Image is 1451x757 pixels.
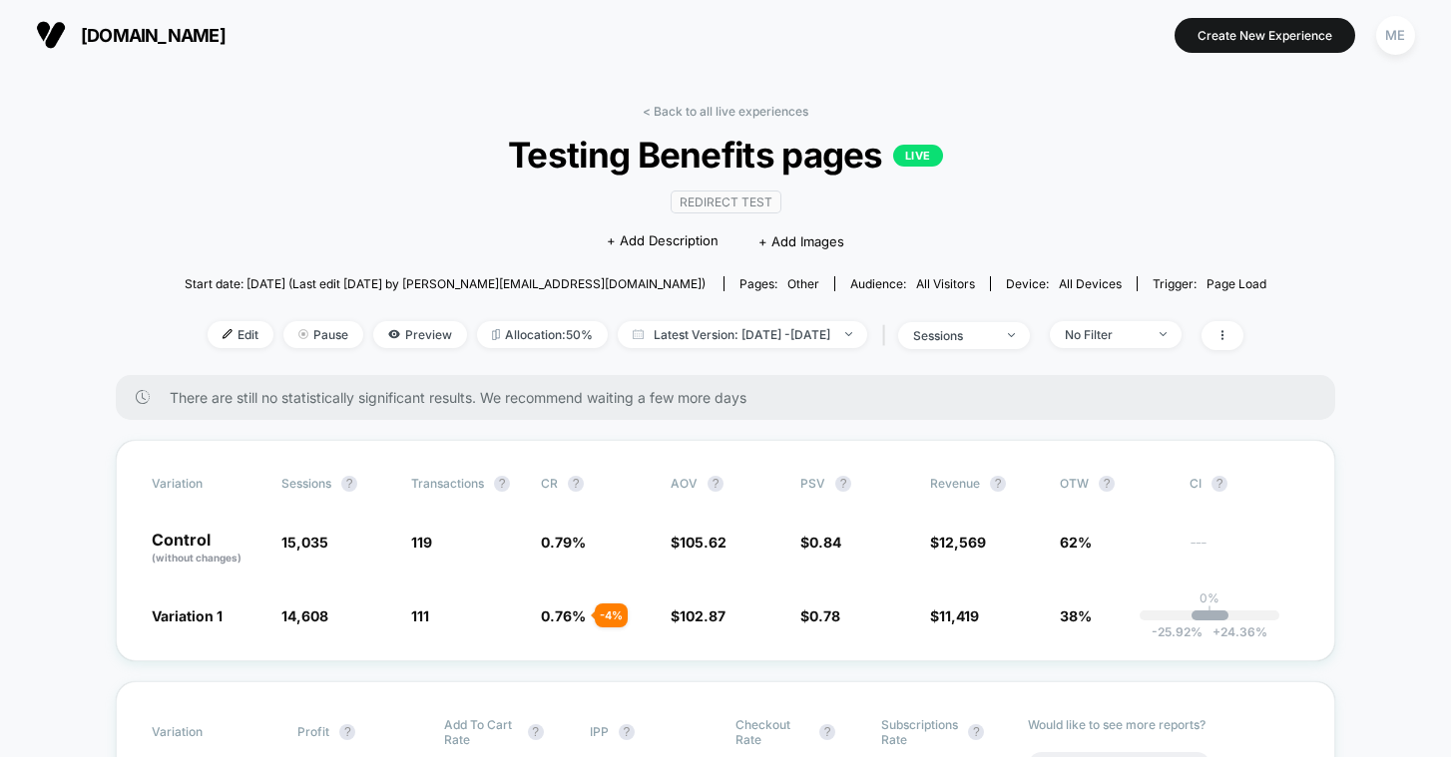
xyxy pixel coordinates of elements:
span: PSV [800,476,825,491]
p: LIVE [893,145,943,167]
div: - 4 % [595,603,628,627]
span: 15,035 [281,534,328,551]
span: $ [671,607,725,624]
button: ? [1211,476,1227,492]
img: edit [223,329,233,339]
span: 14,608 [281,607,328,624]
p: Control [152,532,261,566]
button: ? [708,476,724,492]
span: Sessions [281,476,331,491]
span: --- [1190,537,1299,566]
span: Variation [152,476,261,492]
span: 111 [411,607,429,624]
button: ? [341,476,357,492]
span: Latest Version: [DATE] - [DATE] [618,321,867,348]
span: 38% [1060,607,1092,624]
div: No Filter [1065,327,1145,342]
button: Create New Experience [1175,18,1355,53]
button: ? [819,724,835,740]
span: 62% [1060,534,1092,551]
span: Page Load [1207,276,1266,291]
span: all devices [1059,276,1122,291]
button: ? [619,724,635,740]
span: [DOMAIN_NAME] [81,25,226,46]
img: end [298,329,308,339]
img: end [1160,332,1167,336]
span: Subscriptions Rate [881,717,958,747]
button: ? [494,476,510,492]
span: Variation 1 [152,607,223,624]
button: ? [568,476,584,492]
button: ? [1099,476,1115,492]
span: Add To Cart Rate [444,717,518,747]
img: rebalance [492,329,500,340]
span: AOV [671,476,698,491]
span: Redirect Test [671,190,781,213]
span: -25.92 % [1152,624,1203,639]
span: Revenue [930,476,980,491]
span: All Visitors [916,276,975,291]
a: < Back to all live experiences [643,104,808,119]
p: | [1208,605,1211,620]
span: Preview [373,321,467,348]
span: 105.62 [680,534,726,551]
span: 11,419 [939,607,979,624]
span: $ [671,534,726,551]
span: Start date: [DATE] (Last edit [DATE] by [PERSON_NAME][EMAIL_ADDRESS][DOMAIN_NAME]) [185,276,706,291]
span: $ [930,607,979,624]
button: ? [528,724,544,740]
span: 102.87 [680,607,725,624]
img: end [845,332,852,336]
span: $ [800,534,841,551]
span: There are still no statistically significant results. We recommend waiting a few more days [170,389,1295,406]
span: Testing Benefits pages [239,134,1211,176]
span: CR [541,476,558,491]
img: end [1008,333,1015,337]
div: sessions [913,328,993,343]
span: $ [800,607,840,624]
button: [DOMAIN_NAME] [30,19,232,51]
span: other [787,276,819,291]
span: 0.78 [809,607,840,624]
span: IPP [590,724,609,739]
span: Transactions [411,476,484,491]
div: Pages: [739,276,819,291]
span: Profit [297,724,329,739]
span: Device: [990,276,1137,291]
button: ME [1370,15,1421,56]
span: + [1212,624,1220,639]
span: | [877,321,898,350]
span: 119 [411,534,432,551]
span: 0.84 [809,534,841,551]
span: Edit [208,321,273,348]
div: Audience: [850,276,975,291]
img: Visually logo [36,20,66,50]
button: ? [339,724,355,740]
p: Would like to see more reports? [1028,717,1300,732]
span: OTW [1060,476,1170,492]
span: 24.36 % [1203,624,1267,639]
span: Checkout Rate [735,717,809,747]
span: (without changes) [152,552,242,564]
span: + Add Images [758,233,844,249]
span: 0.76 % [541,607,586,624]
span: CI [1190,476,1299,492]
p: 0% [1200,590,1219,605]
button: ? [968,724,984,740]
span: 0.79 % [541,534,586,551]
img: calendar [633,329,644,339]
span: + Add Description [607,231,719,251]
div: Trigger: [1153,276,1266,291]
span: $ [930,534,986,551]
span: 12,569 [939,534,986,551]
button: ? [835,476,851,492]
span: Pause [283,321,363,348]
span: Variation [152,717,261,747]
span: Allocation: 50% [477,321,608,348]
div: ME [1376,16,1415,55]
button: ? [990,476,1006,492]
